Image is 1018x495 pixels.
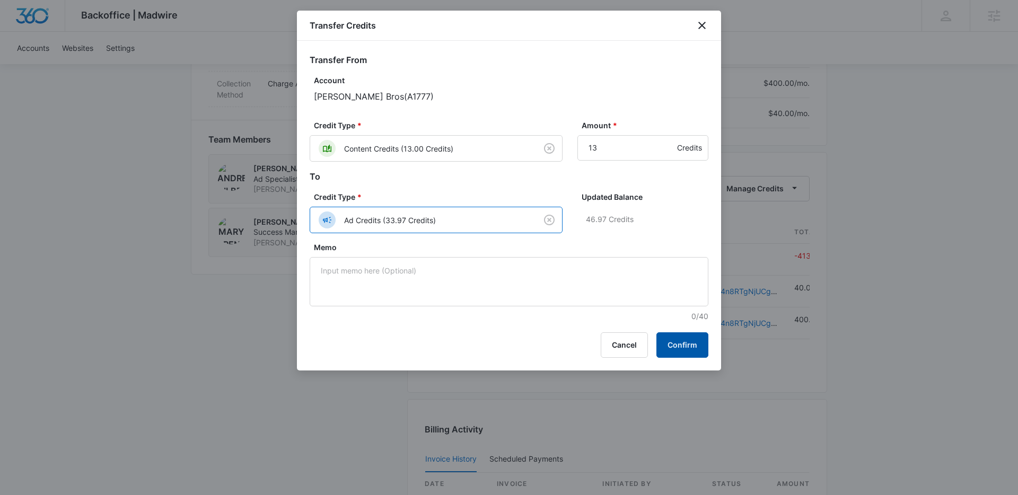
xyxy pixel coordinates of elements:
label: Memo [314,242,713,253]
h1: Transfer Credits [310,19,376,32]
div: Credits [677,135,702,161]
label: Credit Type [314,120,567,131]
button: close [696,19,708,32]
label: Amount [582,120,713,131]
p: [PERSON_NAME] Bros ( A1777 ) [314,90,708,103]
label: Credit Type [314,191,567,202]
h2: Transfer From [310,54,708,66]
button: Cancel [601,332,648,358]
label: Updated Balance [582,191,713,202]
p: 0/40 [314,311,708,322]
p: 46.97 Credits [586,207,708,232]
p: Ad Credits (33.97 Credits) [344,215,436,226]
button: Clear [541,211,558,228]
button: Clear [541,140,558,157]
p: Content Credits (13.00 Credits) [344,143,453,154]
button: Confirm [656,332,708,358]
h2: To [310,170,708,183]
p: Account [314,75,708,86]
